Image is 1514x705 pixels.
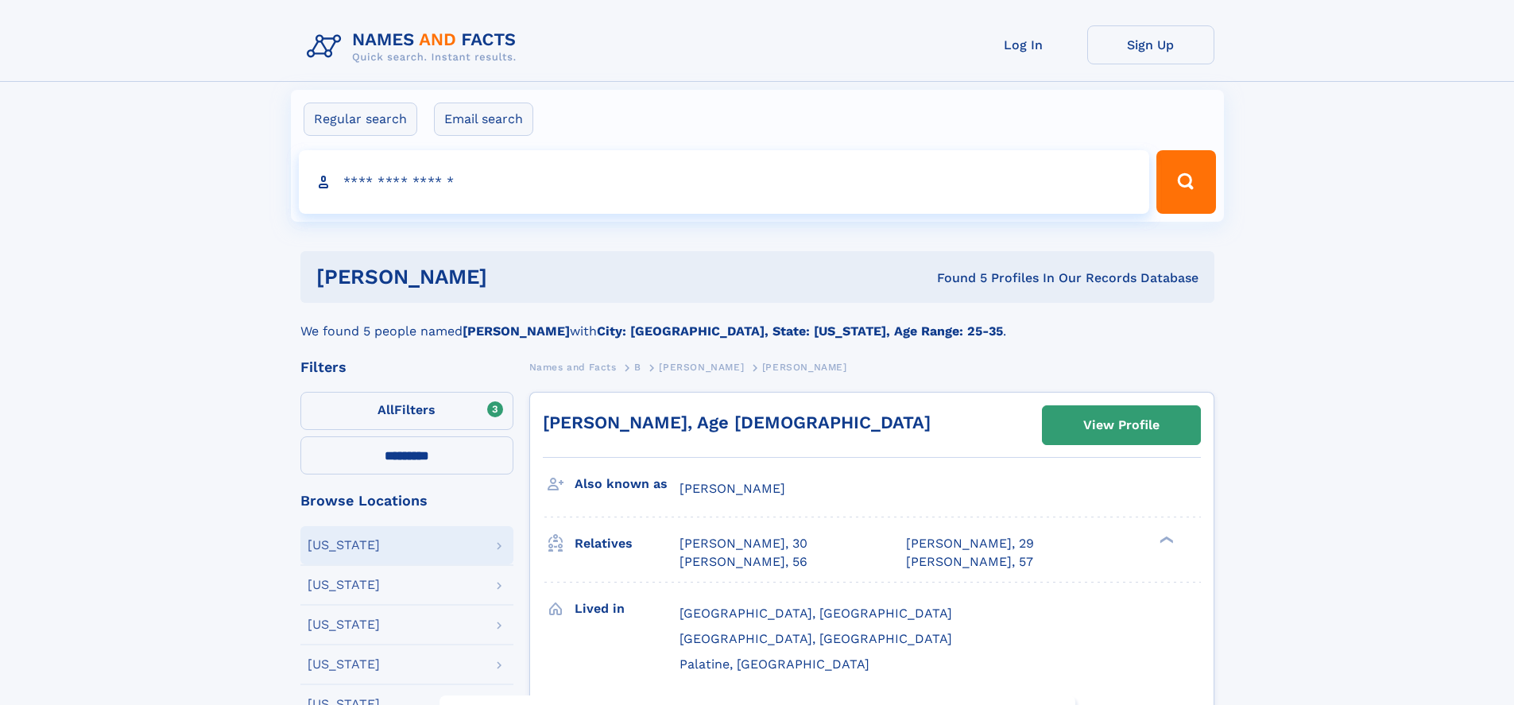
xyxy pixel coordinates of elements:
a: [PERSON_NAME], 29 [906,535,1034,552]
span: [PERSON_NAME] [659,362,744,373]
label: Email search [434,103,533,136]
a: [PERSON_NAME], 30 [680,535,807,552]
a: [PERSON_NAME] [659,357,744,377]
a: [PERSON_NAME], 56 [680,553,807,571]
span: All [378,402,394,417]
b: [PERSON_NAME] [463,323,570,339]
div: Filters [300,360,513,374]
span: [PERSON_NAME] [680,481,785,496]
div: We found 5 people named with . [300,303,1214,341]
h3: Relatives [575,530,680,557]
span: [GEOGRAPHIC_DATA], [GEOGRAPHIC_DATA] [680,631,952,646]
h1: [PERSON_NAME] [316,267,712,287]
a: B [634,357,641,377]
div: Browse Locations [300,494,513,508]
span: [GEOGRAPHIC_DATA], [GEOGRAPHIC_DATA] [680,606,952,621]
div: [US_STATE] [308,658,380,671]
a: [PERSON_NAME], 57 [906,553,1033,571]
img: Logo Names and Facts [300,25,529,68]
h3: Also known as [575,471,680,498]
div: View Profile [1083,407,1160,444]
label: Regular search [304,103,417,136]
a: Log In [960,25,1087,64]
a: Sign Up [1087,25,1214,64]
span: Palatine, [GEOGRAPHIC_DATA] [680,657,869,672]
a: View Profile [1043,406,1200,444]
input: search input [299,150,1150,214]
a: Names and Facts [529,357,617,377]
b: City: [GEOGRAPHIC_DATA], State: [US_STATE], Age Range: 25-35 [597,323,1003,339]
div: [US_STATE] [308,539,380,552]
span: [PERSON_NAME] [762,362,847,373]
span: B [634,362,641,373]
a: [PERSON_NAME], Age [DEMOGRAPHIC_DATA] [543,413,931,432]
label: Filters [300,392,513,430]
div: Found 5 Profiles In Our Records Database [712,269,1198,287]
div: ❯ [1156,535,1175,545]
h3: Lived in [575,595,680,622]
div: [US_STATE] [308,579,380,591]
div: [US_STATE] [308,618,380,631]
button: Search Button [1156,150,1215,214]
